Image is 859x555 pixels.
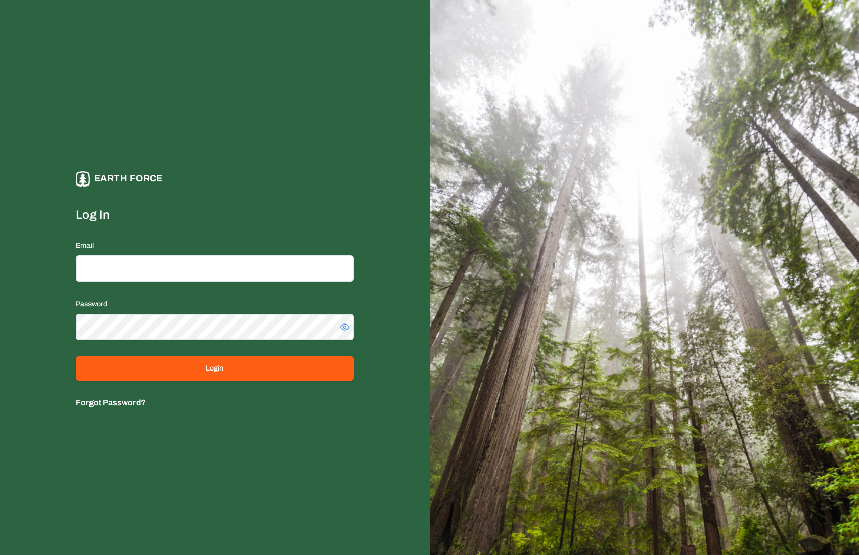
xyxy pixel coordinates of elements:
label: Password [76,300,107,308]
img: earthforce-logo-white-uG4MPadI.svg [76,171,90,186]
label: Log In [76,207,354,223]
label: Email [76,242,94,249]
p: Earth force [94,171,163,186]
p: Forgot Password? [76,397,354,409]
button: Login [76,356,354,381]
